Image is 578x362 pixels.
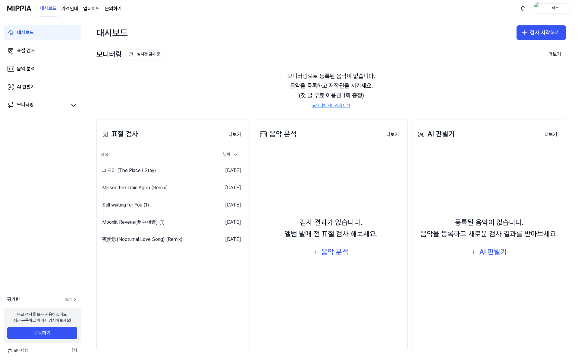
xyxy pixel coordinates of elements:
span: 모니터링 [7,348,28,354]
div: 음악 분석 [259,128,297,140]
button: 구독하기 [7,327,77,339]
div: 夜愛歌(Nocturnal Love Song) (Remix) [102,236,183,243]
div: 모니터링 [17,101,34,110]
div: 모니터링 [96,49,165,60]
div: 대시보드 [96,23,128,42]
button: 더보기 [224,129,246,141]
div: 모니터링으로 등록된 음악이 없습니다. 음악을 등록하고 저작권을 지키세요. (첫 달 무료 이용권 1회 증정) [96,64,566,116]
div: 등록된 음악이 없습니다. 음악을 등록하고 새로운 검사 결과를 받아보세요. [420,217,558,240]
a: 대시보드 [40,0,57,17]
button: 더보기 [540,129,562,141]
a: AI 판별기 [4,80,81,94]
div: 표절 검사 [17,47,35,54]
a: 표절 검사 [4,43,81,58]
div: 음악 분석 [17,65,35,72]
button: 음악 분석 [308,245,354,259]
button: profile닉스 [532,3,571,14]
td: [DATE] [209,197,246,214]
button: 더보기 [544,48,566,60]
div: 검사 결과가 없습니다. 앨범 발매 전 표절 검사 해보세요. [284,217,378,240]
div: AI 판별기 [17,83,35,91]
td: [DATE] [209,162,246,179]
div: Moonlit Reverie(夢中相逢) (1) [102,219,165,226]
img: 알림 [520,5,527,12]
img: profile [534,2,542,14]
div: 닉스 [543,5,567,11]
div: AI 판별기 [416,128,455,140]
div: 무료 검사를 모두 사용하셨어요. 지금 구독하고 이어서 검사해보세요! [13,312,71,323]
span: 1 / 1 [71,348,77,354]
div: 날짜 [221,150,241,159]
a: 더보기 [63,297,77,302]
button: AI 판별기 [466,245,513,259]
div: 대시보드 [17,29,34,36]
button: 실시간 검사 중 [125,49,165,59]
a: 업데이트 [83,5,100,12]
td: [DATE] [209,179,246,197]
button: 더보기 [382,129,404,141]
a: 가격안내 [61,5,78,12]
div: 표절 검사 [100,128,138,140]
div: 음악 분석 [321,246,348,258]
th: 제목 [100,148,209,162]
div: Still waiting for You (1) [102,201,149,209]
div: AI 판별기 [479,246,507,258]
div: 그 자리 (The Place I Stay) [102,167,156,174]
a: 모니터링 [7,101,68,110]
button: 검사 시작하기 [517,25,566,40]
a: 음악 분석 [4,62,81,76]
div: Missed the Train Again (Remix) [102,184,168,191]
td: [DATE] [209,214,246,231]
td: [DATE] [209,231,246,248]
a: 문의하기 [105,5,122,12]
a: 대시보드 [4,25,81,40]
span: 평가판 [7,296,20,303]
a: 모니터링 서비스에 대해 [312,103,350,109]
